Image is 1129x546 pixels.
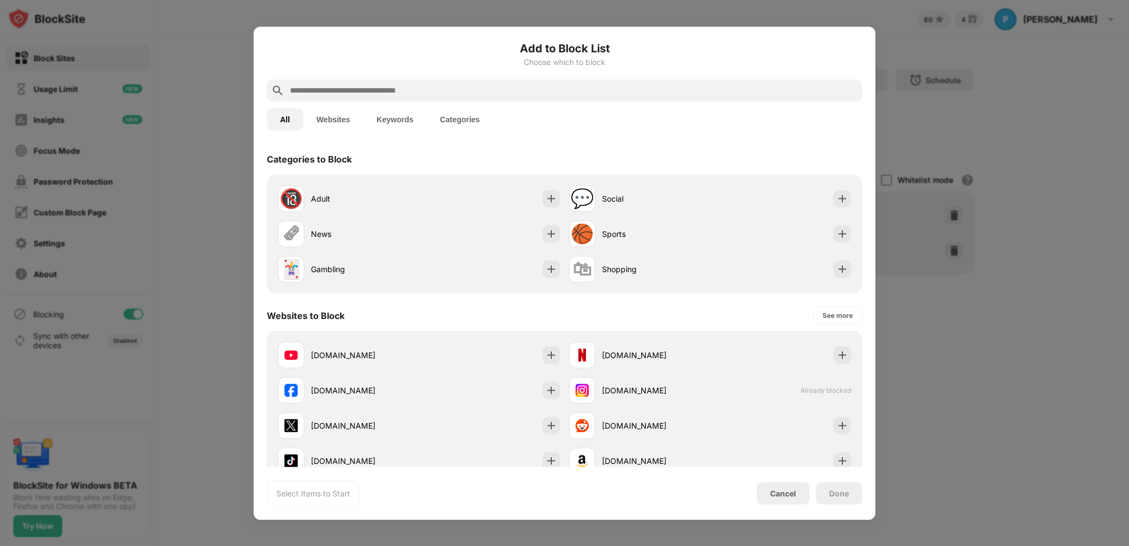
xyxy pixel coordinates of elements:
img: favicons [576,419,589,432]
div: Cancel [770,489,796,498]
div: 🃏 [279,258,303,280]
div: Select Items to Start [276,488,350,499]
div: [DOMAIN_NAME] [602,455,710,467]
div: [DOMAIN_NAME] [311,420,419,431]
button: All [267,108,303,130]
div: 🛍 [573,258,592,280]
button: Categories [427,108,493,130]
div: [DOMAIN_NAME] [602,385,710,396]
span: Already blocked [800,386,851,394]
img: favicons [284,383,298,397]
div: Choose which to block [267,57,862,66]
div: [DOMAIN_NAME] [311,349,419,361]
h6: Add to Block List [267,40,862,56]
img: favicons [576,348,589,361]
div: Categories to Block [267,153,352,164]
div: Shopping [602,263,710,275]
img: search.svg [271,84,284,97]
div: 🔞 [279,187,303,210]
img: favicons [284,419,298,432]
img: favicons [576,454,589,467]
img: favicons [576,383,589,397]
div: News [311,228,419,240]
div: Social [602,193,710,204]
div: Adult [311,193,419,204]
div: [DOMAIN_NAME] [602,349,710,361]
div: See more [822,310,853,321]
button: Websites [303,108,363,130]
div: 🏀 [571,223,594,245]
button: Keywords [363,108,427,130]
div: Done [829,489,849,498]
div: Gambling [311,263,419,275]
div: [DOMAIN_NAME] [602,420,710,431]
img: favicons [284,454,298,467]
div: 💬 [571,187,594,210]
img: favicons [284,348,298,361]
div: [DOMAIN_NAME] [311,455,419,467]
div: [DOMAIN_NAME] [311,385,419,396]
div: Sports [602,228,710,240]
div: 🗞 [282,223,300,245]
div: Websites to Block [267,310,345,321]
